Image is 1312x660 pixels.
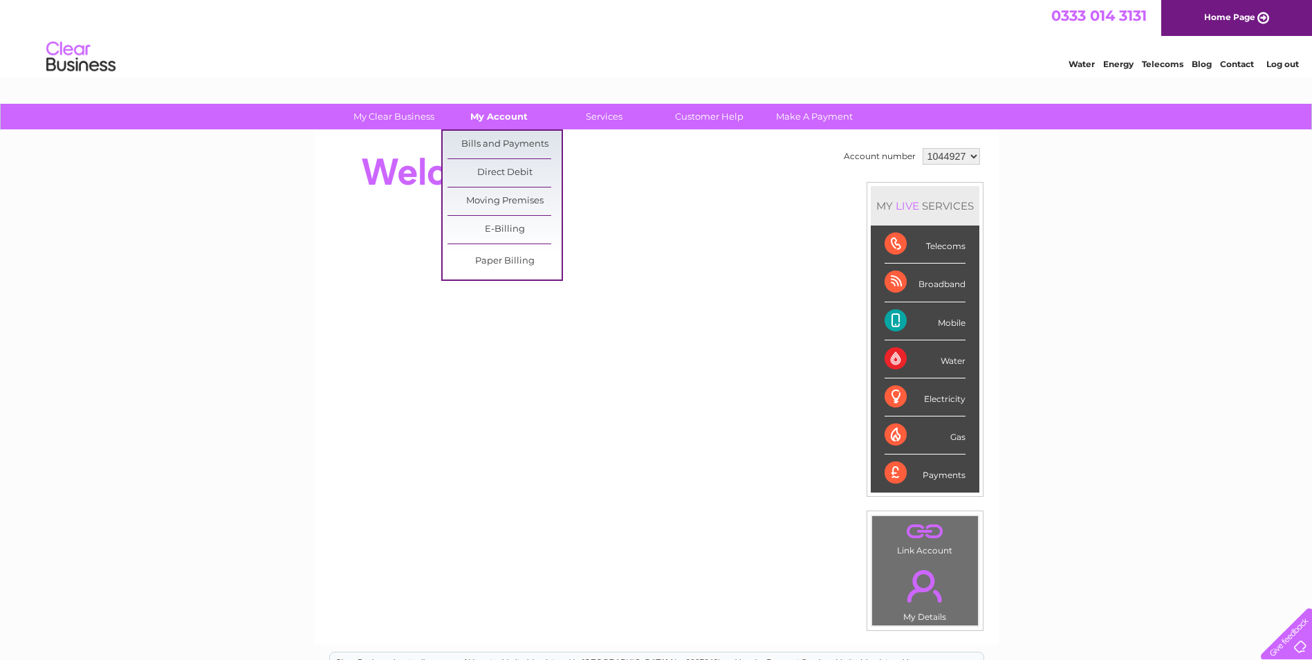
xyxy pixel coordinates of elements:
[447,216,562,244] a: E-Billing
[885,264,965,302] div: Broadband
[547,104,661,129] a: Services
[876,520,974,544] a: .
[1266,59,1299,69] a: Log out
[893,199,922,212] div: LIVE
[447,159,562,187] a: Direct Debit
[885,226,965,264] div: Telecoms
[885,302,965,340] div: Mobile
[1069,59,1095,69] a: Water
[871,186,979,226] div: MY SERVICES
[885,416,965,455] div: Gas
[876,562,974,610] a: .
[337,104,451,129] a: My Clear Business
[1051,7,1147,24] a: 0333 014 3131
[1192,59,1212,69] a: Blog
[871,558,979,626] td: My Details
[447,248,562,275] a: Paper Billing
[871,515,979,559] td: Link Account
[1103,59,1134,69] a: Energy
[1142,59,1183,69] a: Telecoms
[1220,59,1254,69] a: Contact
[885,340,965,378] div: Water
[330,8,983,67] div: Clear Business is a trading name of Verastar Limited (registered in [GEOGRAPHIC_DATA] No. 3667643...
[757,104,871,129] a: Make A Payment
[447,187,562,215] a: Moving Premises
[442,104,556,129] a: My Account
[652,104,766,129] a: Customer Help
[46,36,116,78] img: logo.png
[447,131,562,158] a: Bills and Payments
[885,455,965,492] div: Payments
[885,378,965,416] div: Electricity
[840,145,919,168] td: Account number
